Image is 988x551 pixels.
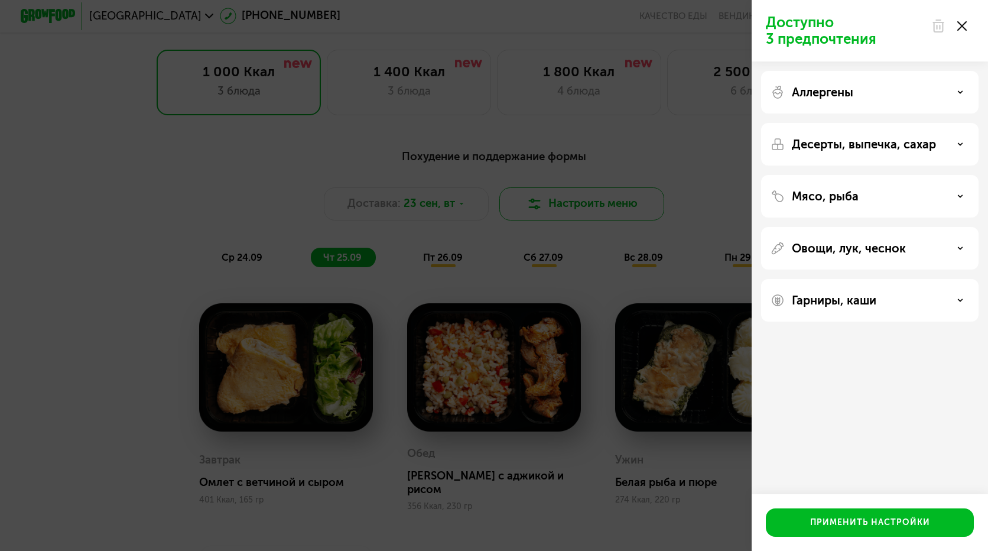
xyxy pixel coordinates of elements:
p: Мясо, рыба [792,189,859,203]
p: Гарниры, каши [792,293,876,307]
p: Аллергены [792,85,853,99]
p: Доступно 3 предпочтения [766,14,924,47]
div: Применить настройки [810,517,930,529]
button: Применить настройки [766,508,974,537]
p: Десерты, выпечка, сахар [792,137,936,151]
p: Овощи, лук, чеснок [792,241,906,255]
